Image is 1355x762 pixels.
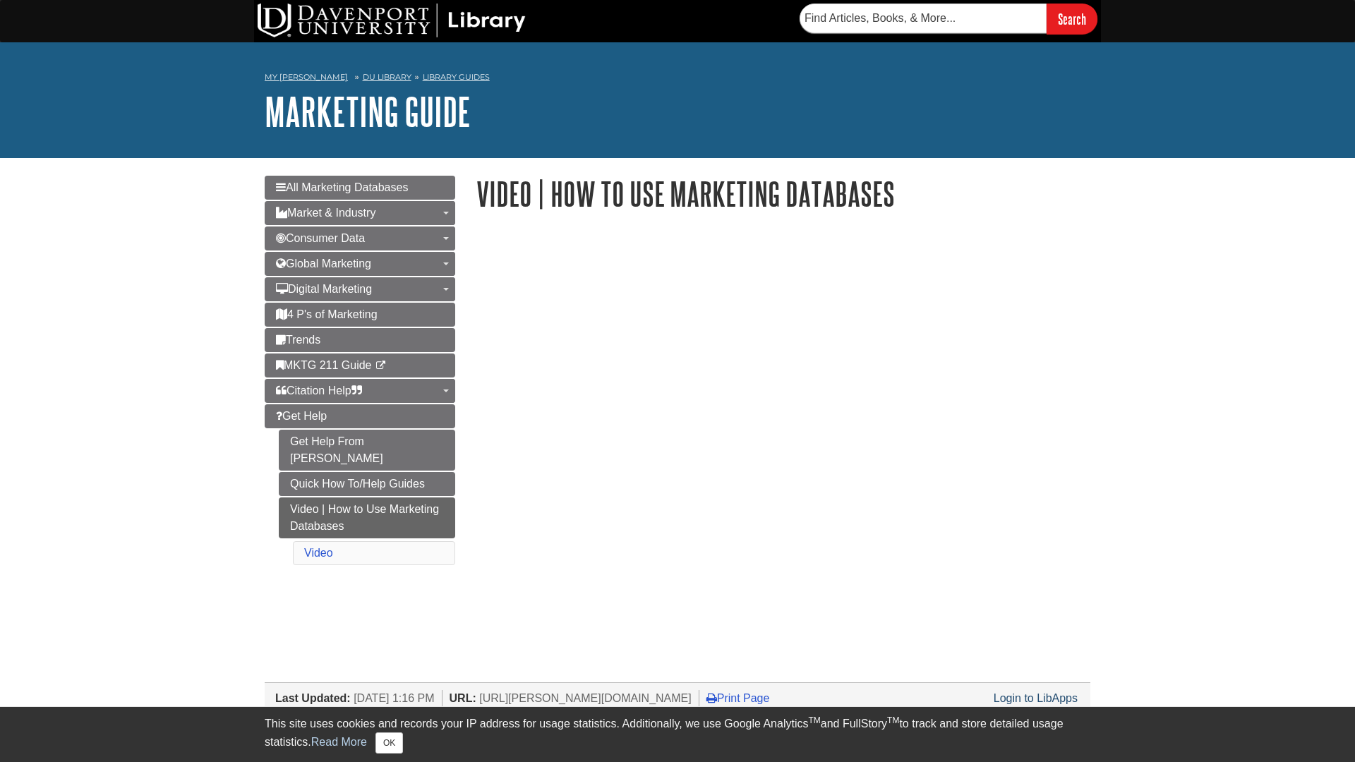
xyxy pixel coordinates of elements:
[276,308,378,320] span: 4 P's of Marketing
[279,472,455,496] a: Quick How To/Help Guides
[265,252,455,276] a: Global Marketing
[808,715,820,725] sup: TM
[265,379,455,403] a: Citation Help
[311,736,367,748] a: Read More
[450,692,476,704] span: URL:
[279,430,455,471] a: Get Help From [PERSON_NAME]
[276,258,371,270] span: Global Marketing
[994,692,1078,704] a: Login to LibApps
[276,334,320,346] span: Trends
[304,547,333,559] a: Video
[279,497,455,538] a: Video | How to Use Marketing Databases
[276,359,372,371] span: MKTG 211 Guide
[276,207,375,219] span: Market & Industry
[265,201,455,225] a: Market & Industry
[265,303,455,327] a: 4 P's of Marketing
[800,4,1097,34] form: Searches DU Library's articles, books, and more
[265,277,455,301] a: Digital Marketing
[423,72,490,82] a: Library Guides
[265,353,455,377] a: MKTG 211 Guide
[476,176,1090,212] h1: Video | How to Use Marketing Databases
[265,328,455,352] a: Trends
[706,692,717,703] i: Print Page
[275,692,351,704] span: Last Updated:
[1047,4,1097,34] input: Search
[276,181,408,193] span: All Marketing Databases
[265,404,455,428] a: Get Help
[363,72,411,82] a: DU Library
[375,361,387,370] i: This link opens in a new window
[887,715,899,725] sup: TM
[375,732,403,754] button: Close
[476,243,1090,544] iframe: How to use the Marketing Databases from the Library
[276,232,365,244] span: Consumer Data
[706,692,770,704] a: Print Page
[265,715,1090,754] div: This site uses cookies and records your IP address for usage statistics. Additionally, we use Goo...
[479,692,692,704] span: [URL][PERSON_NAME][DOMAIN_NAME]
[265,176,455,200] a: All Marketing Databases
[265,71,348,83] a: My [PERSON_NAME]
[354,692,434,704] span: [DATE] 1:16 PM
[265,68,1090,90] nav: breadcrumb
[258,4,526,37] img: DU Library
[276,283,372,295] span: Digital Marketing
[800,4,1047,33] input: Find Articles, Books, & More...
[265,176,455,568] div: Guide Page Menu
[265,226,455,250] a: Consumer Data
[276,410,327,422] span: Get Help
[265,90,471,133] a: Marketing Guide
[276,385,362,397] span: Citation Help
